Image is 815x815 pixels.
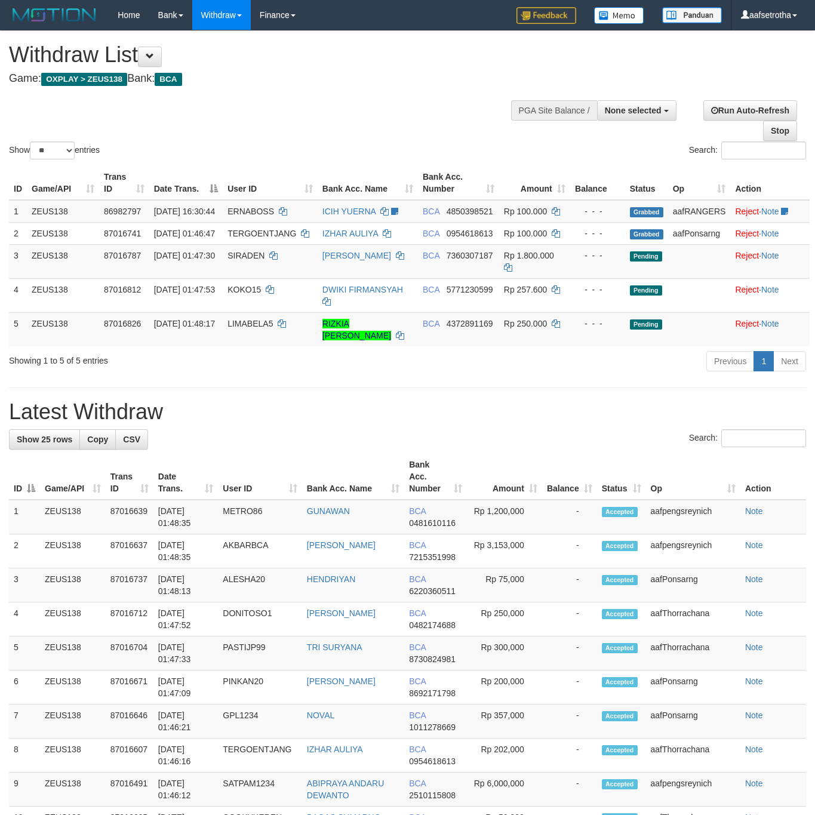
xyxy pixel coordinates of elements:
span: Show 25 rows [17,435,72,444]
td: - [542,500,597,534]
span: 87016826 [104,319,141,328]
th: Trans ID: activate to sort column ascending [106,454,153,500]
a: DWIKI FIRMANSYAH [322,285,403,294]
td: - [542,705,597,739]
th: Game/API: activate to sort column ascending [27,166,99,200]
a: Note [745,574,763,584]
th: ID [9,166,27,200]
td: aafPonsarng [646,568,740,602]
span: Accepted [602,745,638,755]
th: Bank Acc. Number: activate to sort column ascending [404,454,466,500]
a: Note [745,506,763,516]
span: OXPLAY > ZEUS138 [41,73,127,86]
th: Date Trans.: activate to sort column ascending [153,454,219,500]
td: ZEUS138 [40,636,106,671]
span: Accepted [602,507,638,517]
img: Button%20Memo.svg [594,7,644,24]
td: 5 [9,636,40,671]
a: ABIPRAYA ANDARU DEWANTO [307,779,384,800]
span: Accepted [602,779,638,789]
th: Amount: activate to sort column ascending [499,166,570,200]
th: Bank Acc. Number: activate to sort column ascending [418,166,499,200]
td: 3 [9,244,27,278]
label: Show entries [9,142,100,159]
td: ZEUS138 [27,312,99,346]
input: Search: [721,142,806,159]
td: 87016671 [106,671,153,705]
span: BCA [409,779,426,788]
span: Copy 0954618613 to clipboard [447,229,493,238]
span: [DATE] 01:47:30 [154,251,215,260]
a: Note [745,642,763,652]
td: · [730,278,810,312]
a: NOVAL [307,711,334,720]
a: Note [761,207,779,216]
td: ZEUS138 [40,500,106,534]
a: Note [745,540,763,550]
td: aafpengsreynich [646,500,740,534]
td: aafPonsarng [646,705,740,739]
span: Accepted [602,609,638,619]
a: Previous [706,351,754,371]
span: BCA [423,251,439,260]
span: TERGOENTJANG [227,229,296,238]
span: BCA [409,745,426,754]
label: Search: [689,429,806,447]
span: Copy 6220360511 to clipboard [409,586,456,596]
th: Balance [570,166,625,200]
td: [DATE] 01:47:09 [153,671,219,705]
td: 2 [9,534,40,568]
span: None selected [605,106,662,115]
span: Rp 250.000 [504,319,547,328]
td: 3 [9,568,40,602]
td: 87016607 [106,739,153,773]
td: - [542,602,597,636]
td: [DATE] 01:46:21 [153,705,219,739]
img: Feedback.jpg [516,7,576,24]
div: - - - [575,284,620,296]
td: · [730,312,810,346]
th: Game/API: activate to sort column ascending [40,454,106,500]
th: Trans ID: activate to sort column ascending [99,166,149,200]
th: ID: activate to sort column descending [9,454,40,500]
span: SIRADEN [227,251,265,260]
a: Note [761,229,779,238]
span: KOKO15 [227,285,261,294]
td: Rp 202,000 [467,739,542,773]
span: Copy 5771230599 to clipboard [447,285,493,294]
div: - - - [575,227,620,239]
td: aafThorrachana [646,739,740,773]
td: 1 [9,200,27,223]
span: Copy 8730824981 to clipboard [409,654,456,664]
a: [PERSON_NAME] [307,676,376,686]
span: BCA [423,229,439,238]
span: Copy 4850398521 to clipboard [447,207,493,216]
td: PINKAN20 [218,671,302,705]
td: [DATE] 01:46:12 [153,773,219,807]
span: BCA [409,608,426,618]
td: 2 [9,222,27,244]
label: Search: [689,142,806,159]
span: CSV [123,435,140,444]
a: Reject [735,229,759,238]
td: aafpengsreynich [646,773,740,807]
a: Show 25 rows [9,429,80,450]
a: TRI SURYANA [307,642,362,652]
th: Amount: activate to sort column ascending [467,454,542,500]
span: Pending [630,319,662,330]
span: Rp 1.800.000 [504,251,554,260]
td: ALESHA20 [218,568,302,602]
a: Note [761,285,779,294]
th: User ID: activate to sort column ascending [223,166,318,200]
td: Rp 357,000 [467,705,542,739]
span: Copy 7360307187 to clipboard [447,251,493,260]
a: [PERSON_NAME] [322,251,391,260]
a: HENDRIYAN [307,574,355,584]
span: 86982797 [104,207,141,216]
a: Note [745,779,763,788]
span: LIMABELA5 [227,319,273,328]
span: [DATE] 01:47:53 [154,285,215,294]
div: Showing 1 to 5 of 5 entries [9,350,331,367]
span: 87016787 [104,251,141,260]
td: · [730,222,810,244]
